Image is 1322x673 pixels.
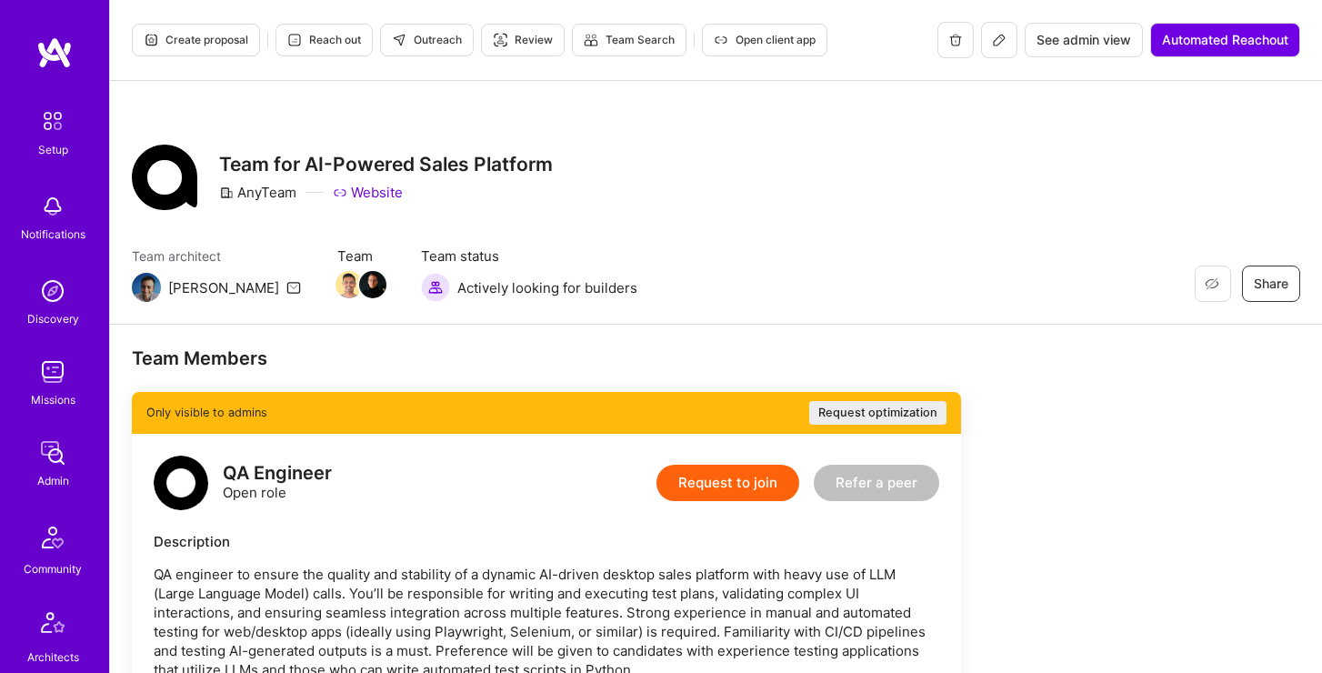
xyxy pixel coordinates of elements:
[132,24,260,56] button: Create proposal
[37,471,69,490] div: Admin
[1025,23,1143,57] button: See admin view
[154,456,208,510] img: logo
[572,24,686,56] button: Team Search
[219,186,234,200] i: icon CompanyGray
[24,559,82,578] div: Community
[34,102,72,140] img: setup
[380,24,474,56] button: Outreach
[656,465,799,501] button: Request to join
[38,140,68,159] div: Setup
[219,153,553,176] h3: Team for AI-Powered Sales Platform
[493,32,553,48] span: Review
[493,33,507,47] i: icon Targeter
[27,648,79,667] div: Architects
[1242,266,1300,302] button: Share
[333,183,403,202] a: Website
[584,32,675,48] span: Team Search
[154,532,939,551] div: Description
[31,390,75,409] div: Missions
[1037,31,1131,49] span: See admin view
[481,24,565,56] button: Review
[168,278,279,297] div: [PERSON_NAME]
[421,273,450,302] img: Actively looking for builders
[361,269,385,300] a: Team Member Avatar
[132,145,197,210] img: Company Logo
[287,32,361,48] span: Reach out
[421,246,637,266] span: Team status
[144,32,248,48] span: Create proposal
[144,33,158,47] i: icon Proposal
[1162,31,1288,49] span: Automated Reachout
[219,183,296,202] div: AnyTeam
[35,435,71,471] img: admin teamwork
[286,280,301,295] i: icon Mail
[714,32,816,48] span: Open client app
[27,309,79,328] div: Discovery
[1254,275,1288,293] span: Share
[814,465,939,501] button: Refer a peer
[337,269,361,300] a: Team Member Avatar
[35,273,71,309] img: discovery
[223,464,332,502] div: Open role
[809,401,946,425] button: Request optimization
[35,354,71,390] img: teamwork
[359,271,386,298] img: Team Member Avatar
[1205,276,1219,291] i: icon EyeClosed
[36,36,73,69] img: logo
[275,24,373,56] button: Reach out
[1150,23,1300,57] button: Automated Reachout
[337,246,385,266] span: Team
[132,347,961,370] div: Team Members
[702,24,827,56] button: Open client app
[336,271,363,298] img: Team Member Avatar
[132,392,961,434] div: Only visible to admins
[132,273,161,302] img: Team Architect
[392,32,462,48] span: Outreach
[35,188,71,225] img: bell
[223,464,332,483] div: QA Engineer
[21,225,85,244] div: Notifications
[31,604,75,648] img: Architects
[31,516,75,559] img: Community
[457,278,637,297] span: Actively looking for builders
[132,246,301,266] span: Team architect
